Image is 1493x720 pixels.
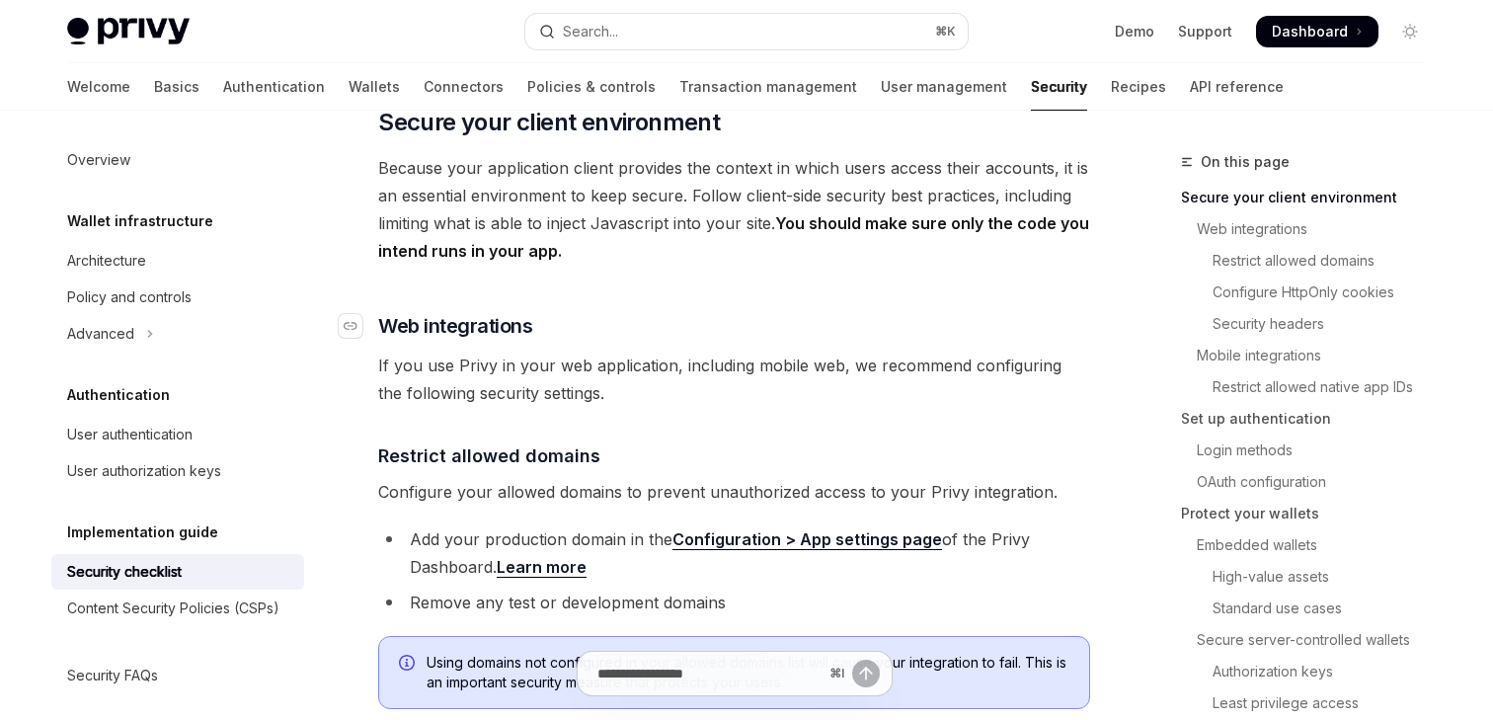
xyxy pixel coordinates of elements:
button: Toggle Advanced section [51,316,304,352]
a: Embedded wallets [1181,529,1442,561]
span: Secure your client environment [378,107,720,138]
a: User authentication [51,417,304,452]
a: Basics [154,63,199,111]
a: Login methods [1181,435,1442,466]
li: Remove any test or development domains [378,589,1090,616]
a: Recipes [1111,63,1166,111]
a: Policy and controls [51,280,304,315]
a: Security checklist [51,554,304,590]
h5: Wallet infrastructure [67,209,213,233]
a: Configure HttpOnly cookies [1181,277,1442,308]
li: Add your production domain in the of the Privy Dashboard. [378,525,1090,581]
span: Because your application client provides the context in which users access their accounts, it is ... [378,154,1090,265]
h5: Authentication [67,383,170,407]
img: light logo [67,18,190,45]
div: User authorization keys [67,459,221,483]
a: Secure server-controlled wallets [1181,624,1442,656]
a: Mobile integrations [1181,340,1442,371]
a: Web integrations [1181,213,1442,245]
a: Demo [1115,22,1154,41]
a: Wallets [349,63,400,111]
h5: Implementation guide [67,520,218,544]
span: Dashboard [1272,22,1348,41]
div: Policy and controls [67,285,192,309]
a: Support [1178,22,1232,41]
button: Toggle dark mode [1394,16,1426,47]
a: Standard use cases [1181,593,1442,624]
a: OAuth configuration [1181,466,1442,498]
span: Restrict allowed domains [378,442,600,469]
div: Architecture [67,249,146,273]
span: On this page [1201,150,1290,174]
a: Dashboard [1256,16,1378,47]
span: ⌘ K [935,24,956,40]
a: API reference [1190,63,1284,111]
a: Security headers [1181,308,1442,340]
input: Ask a question... [597,652,822,695]
div: Security FAQs [67,664,158,687]
div: Overview [67,148,130,172]
a: Authorization keys [1181,656,1442,687]
span: Web integrations [378,312,532,340]
div: Advanced [67,322,134,346]
a: Learn more [497,557,587,578]
a: Architecture [51,243,304,279]
a: Restrict allowed domains [1181,245,1442,277]
a: User management [881,63,1007,111]
a: Protect your wallets [1181,498,1442,529]
a: Navigate to header [339,312,378,340]
div: Security checklist [67,560,182,584]
a: Connectors [424,63,504,111]
a: Content Security Policies (CSPs) [51,591,304,626]
div: User authentication [67,423,193,446]
div: Search... [563,20,618,43]
a: Security [1031,63,1087,111]
a: High-value assets [1181,561,1442,593]
a: Secure your client environment [1181,182,1442,213]
button: Send message [852,660,880,687]
div: Content Security Policies (CSPs) [67,597,279,620]
a: Welcome [67,63,130,111]
a: Overview [51,142,304,178]
button: Open search [525,14,968,49]
a: Security FAQs [51,658,304,693]
a: Set up authentication [1181,403,1442,435]
a: Restrict allowed native app IDs [1181,371,1442,403]
a: Least privilege access [1181,687,1442,719]
a: Transaction management [679,63,857,111]
a: Policies & controls [527,63,656,111]
a: User authorization keys [51,453,304,489]
a: Configuration > App settings page [672,529,942,550]
a: Authentication [223,63,325,111]
span: Configure your allowed domains to prevent unauthorized access to your Privy integration. [378,478,1090,506]
span: If you use Privy in your web application, including mobile web, we recommend configuring the foll... [378,352,1090,407]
